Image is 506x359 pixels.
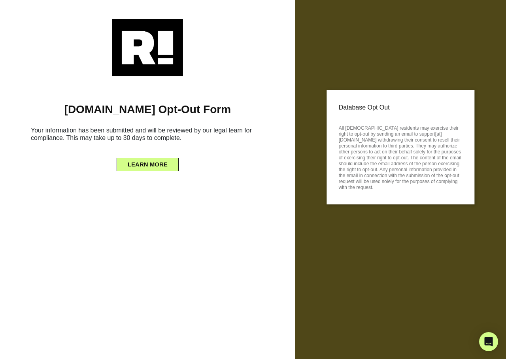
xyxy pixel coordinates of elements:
p: Database Opt Out [339,102,463,113]
p: All [DEMOGRAPHIC_DATA] residents may exercise their right to opt-out by sending an email to suppo... [339,123,463,191]
h6: Your information has been submitted and will be reviewed by our legal team for compliance. This m... [12,123,283,148]
img: Retention.com [112,19,183,76]
h1: [DOMAIN_NAME] Opt-Out Form [12,103,283,116]
a: LEARN MORE [117,159,179,165]
div: Open Intercom Messenger [479,332,498,351]
button: LEARN MORE [117,158,179,171]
